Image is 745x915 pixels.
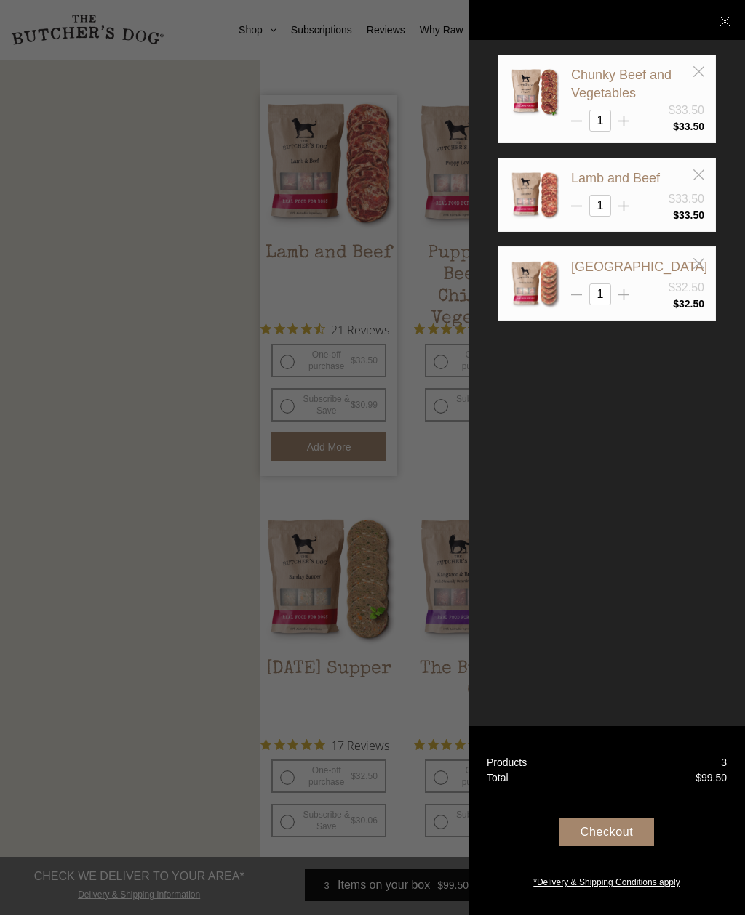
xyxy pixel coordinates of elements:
[721,755,727,770] div: 3
[673,209,704,221] bdi: 33.50
[509,66,560,117] img: Chunky Beef and Vegetables
[673,121,679,132] span: $
[571,259,707,274] a: [GEOGRAPHIC_DATA]
[469,726,745,915] a: Products 3 Total $99.50 Checkout
[673,298,679,310] span: $
[669,190,704,208] div: $33.50
[487,755,527,770] div: Products
[559,818,654,846] div: Checkout
[696,772,701,783] span: $
[469,872,745,889] a: *Delivery & Shipping Conditions apply
[571,171,660,185] a: Lamb and Beef
[669,102,704,119] div: $33.50
[673,121,704,132] bdi: 33.50
[696,772,727,783] bdi: 99.50
[669,279,704,297] div: $32.50
[509,169,560,220] img: Lamb and Beef
[509,258,560,309] img: Turkey
[673,298,704,310] bdi: 32.50
[673,209,679,221] span: $
[571,68,672,100] a: Chunky Beef and Vegetables
[487,770,509,786] div: Total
